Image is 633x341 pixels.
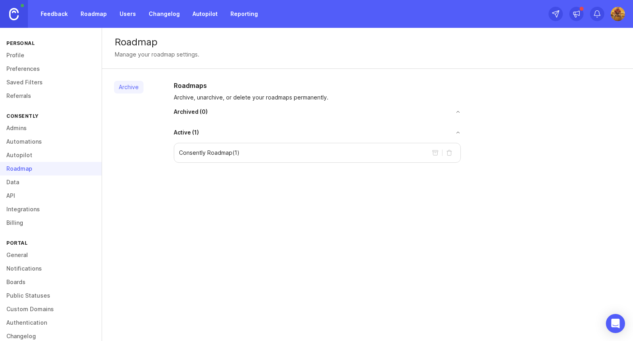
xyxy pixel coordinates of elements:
[115,7,141,21] a: Users
[226,7,263,21] a: Reporting
[174,94,461,101] p: Archive, unarchive, or delete your roadmaps permanently.
[9,8,19,20] img: Canny Home
[606,314,625,333] div: Open Intercom Messenger
[429,146,442,159] button: archive roadmap
[115,50,199,59] div: Manage your roadmap settings.
[208,109,461,115] button: toggle for accordion
[174,129,199,136] span: Active ( 1 )
[144,7,185,21] a: Changelog
[174,108,208,116] span: Archived ( 0 )
[188,7,222,21] a: Autopilot
[36,7,73,21] a: Feedback
[174,81,461,90] h2: Roadmaps
[115,37,620,47] div: Roadmap
[114,81,144,94] a: Archive
[76,7,112,21] a: Roadmap
[611,7,625,21] img: Muballigur
[199,130,461,135] button: toggle for accordion
[443,146,456,159] button: delete roadmap
[179,149,240,157] p: Consently Roadmap ( 1 )
[174,143,461,163] div: accordion in expanded state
